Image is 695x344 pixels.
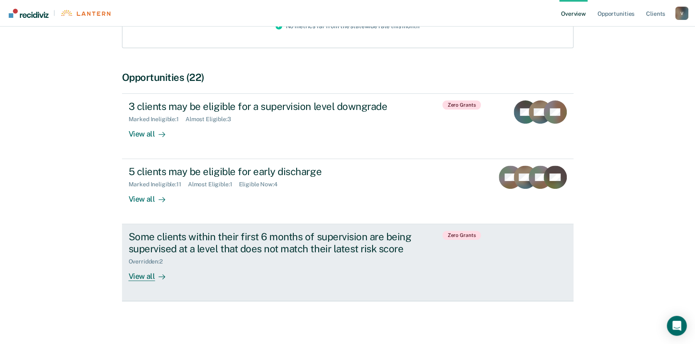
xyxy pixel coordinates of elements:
[9,9,49,18] img: Recidiviz
[667,316,687,336] div: Open Intercom Messenger
[442,231,481,240] span: Zero Grants
[442,100,481,110] span: Zero Grants
[675,7,688,20] div: V
[185,116,238,123] div: Almost Eligible : 3
[129,116,185,123] div: Marked Ineligible : 1
[129,258,169,265] div: Overridden : 2
[129,166,420,178] div: 5 clients may be eligible for early discharge
[122,93,573,159] a: 3 clients may be eligible for a supervision level downgradeMarked Ineligible:1Almost Eligible:3Vi...
[122,159,573,224] a: 5 clients may be eligible for early dischargeMarked Ineligible:11Almost Eligible:1Eligible Now:4V...
[129,188,175,204] div: View all
[122,71,573,83] div: Opportunities (22)
[60,10,110,16] img: Lantern
[675,7,688,20] button: Profile dropdown button
[129,265,175,281] div: View all
[49,10,60,17] span: |
[129,100,420,112] div: 3 clients may be eligible for a supervision level downgrade
[129,123,175,139] div: View all
[122,224,573,301] a: Some clients within their first 6 months of supervision are being supervised at a level that does...
[239,181,284,188] div: Eligible Now : 4
[129,231,420,255] div: Some clients within their first 6 months of supervision are being supervised at a level that does...
[188,181,239,188] div: Almost Eligible : 1
[129,181,188,188] div: Marked Ineligible : 11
